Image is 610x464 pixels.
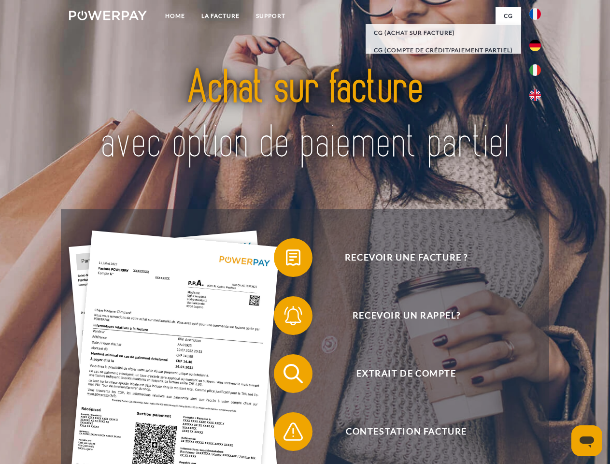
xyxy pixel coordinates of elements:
[496,7,521,25] a: CG
[288,296,525,335] span: Recevoir un rappel?
[274,296,525,335] button: Recevoir un rappel?
[366,24,521,42] a: CG (achat sur facture)
[288,354,525,393] span: Extrait de compte
[193,7,248,25] a: LA FACTURE
[281,420,305,444] img: qb_warning.svg
[366,42,521,59] a: CG (Compte de crédit/paiement partiel)
[529,89,541,101] img: en
[248,7,294,25] a: Support
[288,238,525,277] span: Recevoir une facture ?
[281,362,305,386] img: qb_search.svg
[274,354,525,393] button: Extrait de compte
[69,11,147,20] img: logo-powerpay-white.svg
[281,304,305,328] img: qb_bell.svg
[529,8,541,20] img: fr
[288,412,525,451] span: Contestation Facture
[157,7,193,25] a: Home
[281,246,305,270] img: qb_bill.svg
[274,412,525,451] button: Contestation Facture
[529,64,541,76] img: it
[92,46,518,185] img: title-powerpay_fr.svg
[529,40,541,51] img: de
[274,238,525,277] button: Recevoir une facture ?
[571,425,602,456] iframe: Bouton de lancement de la fenêtre de messagerie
